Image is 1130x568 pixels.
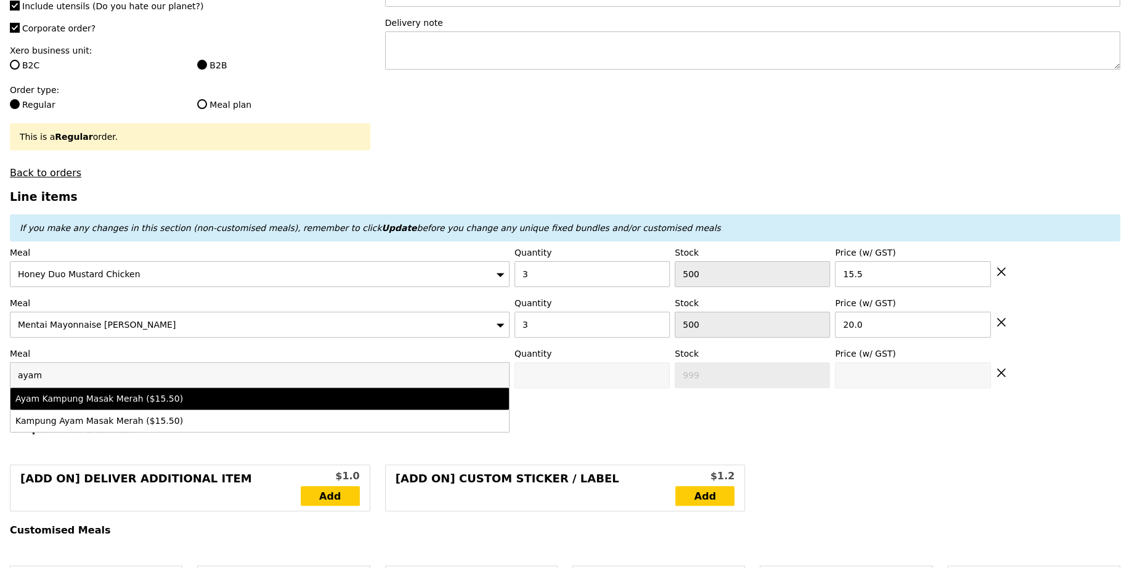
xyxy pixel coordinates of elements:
[10,246,510,259] label: Meal
[10,167,81,179] a: Back to orders
[301,469,360,484] div: $1.0
[835,246,990,259] label: Price (w/ GST)
[514,347,670,360] label: Quantity
[10,60,20,70] input: B2C
[10,59,182,71] label: B2C
[10,347,510,360] label: Meal
[22,1,203,11] span: Include utensils (Do you hate our planet?)
[675,469,734,484] div: $1.2
[55,132,92,142] b: Regular
[197,60,207,70] input: B2B
[20,223,721,233] em: If you make any changes in this section (non-customised meals), remember to click before you chan...
[514,297,670,309] label: Quantity
[20,470,301,506] div: [Add on] Deliver Additional Item
[675,246,830,259] label: Stock
[675,297,830,309] label: Stock
[396,470,676,506] div: [Add on] Custom Sticker / Label
[15,392,382,405] div: Ayam Kampung Masak Merah ($15.50)
[675,486,734,506] a: Add
[675,347,830,360] label: Stock
[197,99,207,109] input: Meal plan
[10,423,1120,435] h4: Unique Fixed Bundles
[22,23,96,33] span: Corporate order?
[10,23,20,33] input: Corporate order?
[301,486,360,506] a: Add
[197,59,370,71] label: B2B
[10,84,370,96] label: Order type:
[10,297,510,309] label: Meal
[20,131,360,143] div: This is a order.
[10,1,20,10] input: Include utensils (Do you hate our planet?)
[10,190,1120,203] h3: Line items
[835,347,990,360] label: Price (w/ GST)
[514,246,670,259] label: Quantity
[10,44,370,57] label: Xero business unit:
[197,99,370,111] label: Meal plan
[385,17,1120,29] label: Delivery note
[18,269,140,279] span: Honey Duo Mustard Chicken
[381,223,417,233] b: Update
[10,524,1120,536] h4: Customised Meals
[10,99,20,109] input: Regular
[835,297,990,309] label: Price (w/ GST)
[15,415,382,427] div: Kampung Ayam Masak Merah ($15.50)
[10,99,182,111] label: Regular
[18,320,176,330] span: Mentai Mayonnaise [PERSON_NAME]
